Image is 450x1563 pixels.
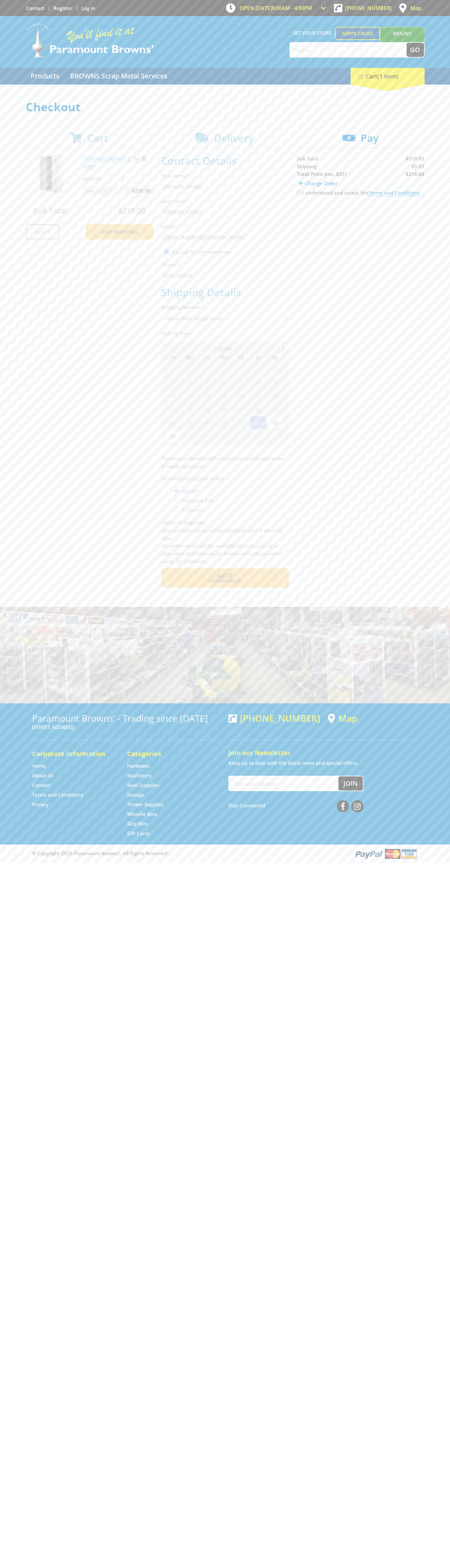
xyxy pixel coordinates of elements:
a: Go to the BROWNS Scrap Metal Services page [65,68,172,85]
label: I understand and accept the [302,189,419,196]
button: Join [338,776,363,791]
strong: Total Price (inc. GST) [297,171,346,177]
div: Stay Connected [228,798,363,813]
strong: $219.00 [406,171,424,177]
div: [PHONE_NUMBER] [228,713,320,723]
a: Mount [PERSON_NAME] [380,27,425,51]
a: Go to the registration page [53,5,72,11]
h5: Join our Newsletter [228,748,418,757]
a: Go to the Home page [32,763,46,769]
button: Go [407,43,424,57]
span: $0.00 [411,163,424,169]
a: Gepps Cross [335,27,380,40]
a: Change Order [297,178,340,189]
h3: Paramount Browns' - Trading since [DATE] [32,713,222,723]
a: Go to the Wheelie Bins page [127,811,157,818]
p: [STREET_ADDRESS] [32,723,222,731]
a: Go to the Contact page [26,5,44,11]
span: Set your store [289,27,335,39]
span: 8:00am - 4:00pm [272,5,312,12]
h5: Categories [127,749,209,758]
a: Go to the Privacy page [32,801,49,808]
div: ® Copyright 2025 Paramount Browns'. All Rights Reserved. [26,848,425,860]
a: Go to the Machinery page [127,772,152,779]
input: Your email address [229,776,338,791]
a: Go to the Products page [26,68,64,85]
img: Paramount Browns' [26,23,154,58]
a: Go to the Contact page [32,782,51,789]
h1: Checkout [26,101,425,114]
p: Keep up to date with the latest news and special offers. [228,759,418,767]
a: Go to the Terms and Conditions page [32,791,83,798]
span: $219.00 [406,155,424,162]
a: Go to the Timber Supplies page [127,801,164,808]
span: (1 item) [377,72,399,80]
input: Please accept the terms and conditions. [297,190,301,195]
div: Cart [351,68,425,85]
a: Go to the Storage page [127,791,145,798]
span: Change Order [305,180,337,187]
span: Shipping [297,163,317,169]
a: Go to the About Us page [32,772,53,779]
a: Go to the Steel Supplies page [127,782,159,789]
a: Terms and Conditions [369,189,419,196]
input: Search [290,43,407,57]
a: View a map of Gepps Cross location [328,713,357,724]
span: Sub Total [297,155,318,162]
a: Go to the Skip Bins page [127,820,148,827]
span: OPEN [DATE] [240,5,312,12]
h5: Corporate Information [32,749,114,758]
img: PayPal, Mastercard, Visa accepted [354,848,418,860]
a: Go to the Hardware page [127,763,150,769]
a: Go to the Gift Cards page [127,830,150,837]
span: Pay [361,131,379,145]
a: Log in [81,5,95,11]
